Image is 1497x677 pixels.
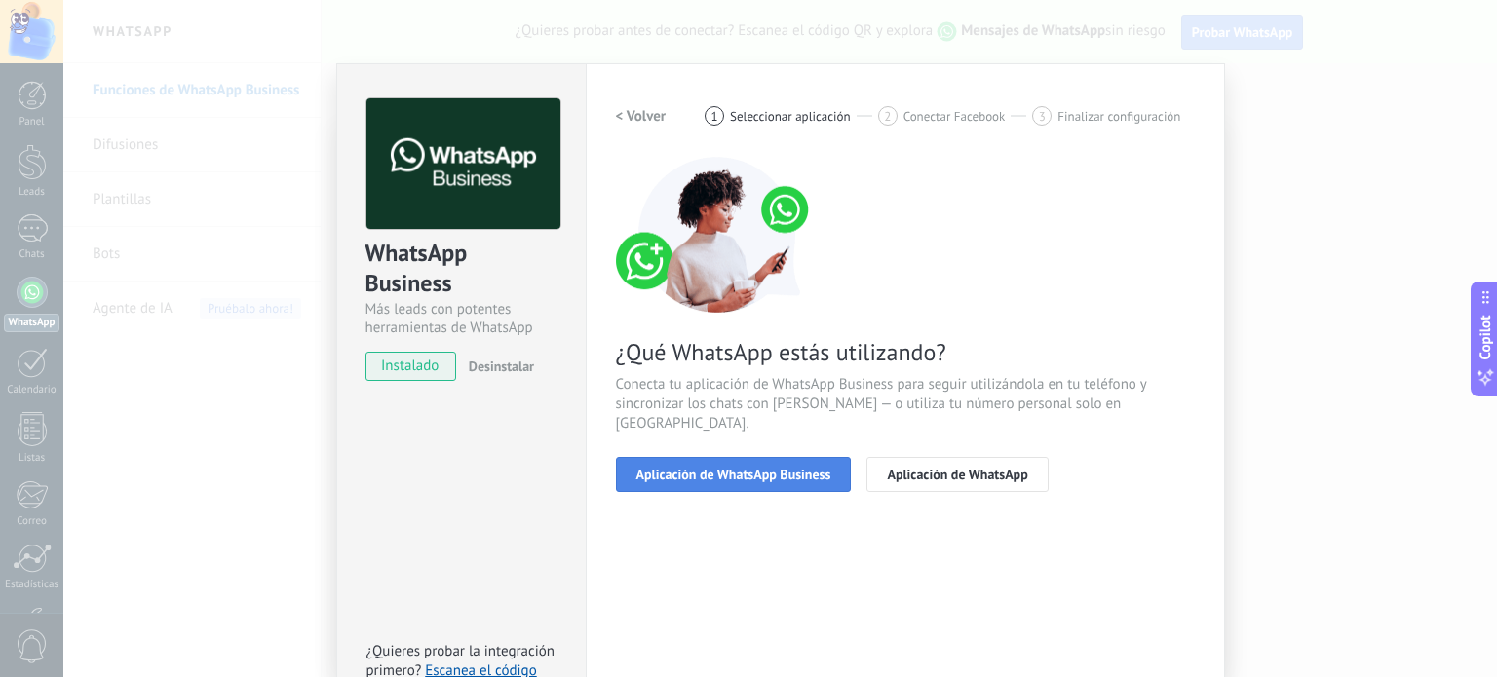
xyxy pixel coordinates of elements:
[365,238,557,300] div: WhatsApp Business
[887,468,1027,481] span: Aplicación de WhatsApp
[616,98,667,133] button: < Volver
[469,357,534,375] span: Desinstalar
[366,98,560,230] img: logo_main.png
[616,375,1195,433] span: Conecta tu aplicación de WhatsApp Business para seguir utilizándola en tu teléfono y sincronizar ...
[616,157,821,313] img: connect number
[866,457,1048,492] button: Aplicación de WhatsApp
[730,109,851,124] span: Seleccionar aplicación
[711,108,718,125] span: 1
[616,337,1195,367] span: ¿Qué WhatsApp estás utilizando?
[884,108,891,125] span: 2
[636,468,831,481] span: Aplicación de WhatsApp Business
[365,300,557,337] div: Más leads con potentes herramientas de WhatsApp
[1039,108,1046,125] span: 3
[903,109,1006,124] span: Conectar Facebook
[461,352,534,381] button: Desinstalar
[616,457,852,492] button: Aplicación de WhatsApp Business
[616,107,667,126] h2: < Volver
[366,352,455,381] span: instalado
[1057,109,1180,124] span: Finalizar configuración
[1476,315,1495,359] span: Copilot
